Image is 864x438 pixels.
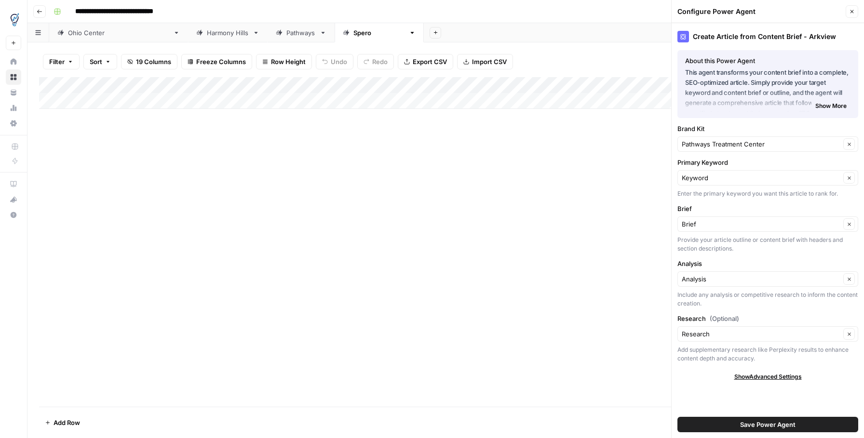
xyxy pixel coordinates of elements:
div: Include any analysis or competitive research to inform the content creation. [677,291,858,308]
button: Row Height [256,54,312,69]
button: Help + Support [6,207,21,223]
label: Research [677,314,858,323]
div: Pathways [286,28,316,38]
span: Undo [331,57,347,66]
div: Harmony Hills [207,28,249,38]
input: Pathways Treatment Center [682,139,840,149]
button: Sort [83,54,117,69]
span: Redo [372,57,388,66]
a: Home [6,54,21,69]
p: This agent transforms your content brief into a complete, SEO-optimized article. Simply provide y... [685,67,850,108]
a: Pathways [268,23,335,42]
span: Freeze Columns [196,57,246,66]
label: Brief [677,204,858,213]
button: Export CSV [398,54,453,69]
a: Settings [6,116,21,131]
label: Brand Kit [677,124,858,133]
span: Add Row [54,418,80,427]
a: Browse [6,69,21,85]
input: Analysis [682,274,840,284]
input: Brief [682,219,840,229]
div: Add supplementary research like Perplexity results to enhance content depth and accuracy. [677,345,858,363]
span: Save Power Agent [740,420,796,429]
button: Add Row [39,415,86,430]
input: Keyword [682,173,840,183]
a: Usage [6,100,21,116]
div: About this Power Agent [685,56,850,66]
button: Save Power Agent [677,417,858,432]
span: Export CSV [413,57,447,66]
span: Import CSV [472,57,507,66]
button: Redo [357,54,394,69]
input: Research [682,329,840,339]
div: Provide your article outline or content brief with headers and section descriptions. [677,236,858,253]
a: [PERSON_NAME] [335,23,424,42]
button: Freeze Columns [181,54,252,69]
span: (Optional) [710,314,739,323]
span: Row Height [271,57,306,66]
div: Create Article from Content Brief - Arkview [677,31,858,42]
a: Your Data [6,85,21,100]
button: Filter [43,54,80,69]
button: Undo [316,54,353,69]
div: [PERSON_NAME] [353,28,405,38]
a: Harmony Hills [188,23,268,42]
button: Workspace: TDI Content Team [6,8,21,32]
button: 19 Columns [121,54,177,69]
span: Show Advanced Settings [734,372,802,381]
button: Import CSV [457,54,513,69]
div: [US_STATE][GEOGRAPHIC_DATA] [68,28,169,38]
a: [US_STATE][GEOGRAPHIC_DATA] [49,23,188,42]
span: 19 Columns [136,57,171,66]
span: Filter [49,57,65,66]
button: What's new? [6,192,21,207]
div: Enter the primary keyword you want this article to rank for. [677,189,858,198]
img: TDI Content Team Logo [6,11,23,28]
label: Analysis [677,259,858,268]
a: AirOps Academy [6,176,21,192]
span: Sort [90,57,102,66]
label: Primary Keyword [677,158,858,167]
span: Show More [815,102,847,110]
button: Show More [811,100,850,112]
